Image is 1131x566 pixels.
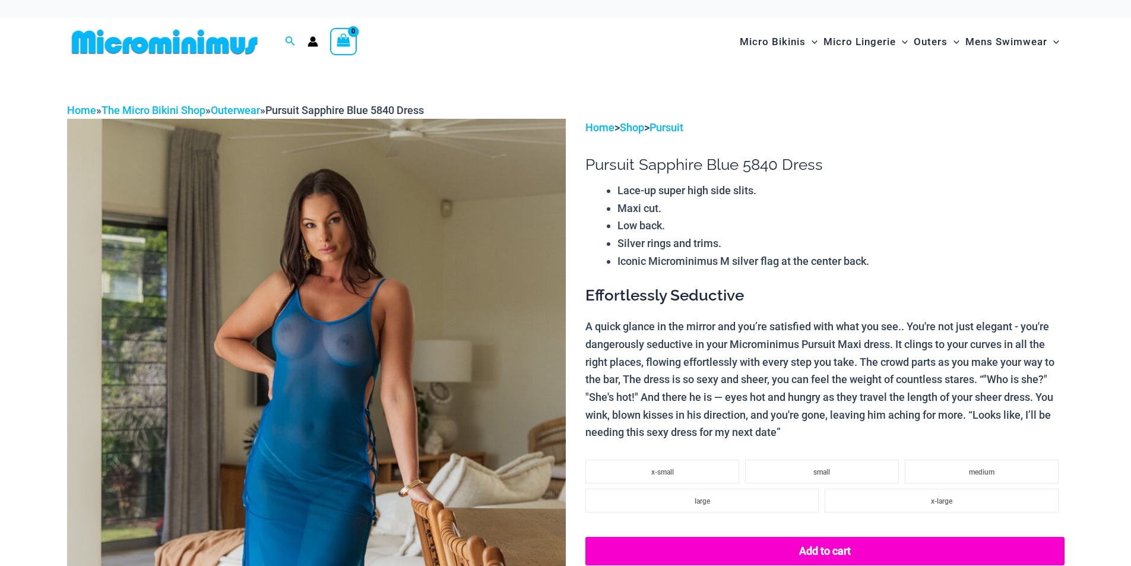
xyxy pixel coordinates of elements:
[823,27,896,57] span: Micro Lingerie
[617,200,1064,217] li: Maxi cut.
[585,489,819,513] li: large
[735,22,1065,62] nav: Site Navigation
[265,104,424,116] span: Pursuit Sapphire Blue 5840 Dress
[102,104,205,116] a: The Micro Bikini Shop
[67,104,96,116] a: Home
[962,24,1062,60] a: Mens SwimwearMenu ToggleMenu Toggle
[585,121,614,134] a: Home
[620,121,644,134] a: Shop
[67,29,262,55] img: MM SHOP LOGO FLAT
[585,119,1064,137] p: > >
[825,489,1058,513] li: x-large
[651,468,674,476] span: x-small
[820,24,911,60] a: Micro LingerieMenu ToggleMenu Toggle
[617,235,1064,252] li: Silver rings and trims.
[211,104,260,116] a: Outerwear
[905,460,1059,483] li: medium
[896,27,908,57] span: Menu Toggle
[285,34,296,49] a: Search icon link
[737,24,820,60] a: Micro BikinisMenu ToggleMenu Toggle
[617,182,1064,200] li: Lace-up super high side slits.
[1047,27,1059,57] span: Menu Toggle
[308,36,318,47] a: Account icon link
[67,104,424,116] span: » » »
[617,252,1064,270] li: Iconic Microminimus M silver flag at the center back.
[585,318,1064,441] p: A quick glance in the mirror and you’re satisfied with what you see.. You're not just elegant - y...
[911,24,962,60] a: OutersMenu ToggleMenu Toggle
[585,537,1064,565] button: Add to cart
[931,497,952,505] span: x-large
[948,27,959,57] span: Menu Toggle
[745,460,899,483] li: small
[585,286,1064,306] h3: Effortlessly Seductive
[969,468,994,476] span: medium
[965,27,1047,57] span: Mens Swimwear
[585,460,739,483] li: x-small
[914,27,948,57] span: Outers
[617,217,1064,235] li: Low back.
[330,28,357,55] a: View Shopping Cart, empty
[650,121,683,134] a: Pursuit
[740,27,806,57] span: Micro Bikinis
[813,468,830,476] span: small
[585,156,1064,174] h1: Pursuit Sapphire Blue 5840 Dress
[695,497,710,505] span: large
[806,27,818,57] span: Menu Toggle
